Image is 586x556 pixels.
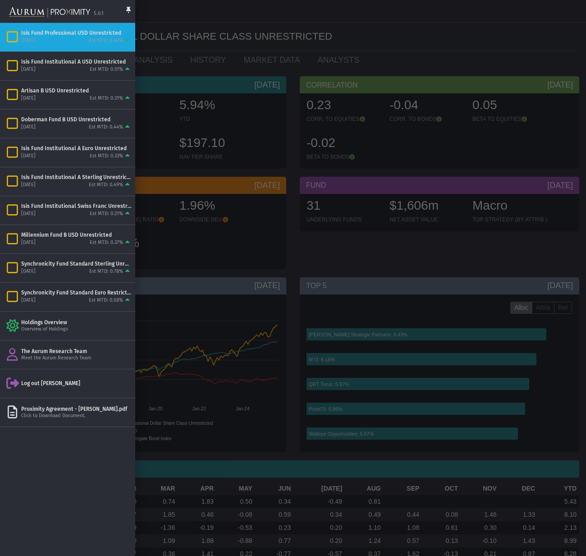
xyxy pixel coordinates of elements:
div: [DATE] [21,297,36,304]
div: [DATE] [21,37,36,44]
div: Synchronicity Fund Standard Euro Restricted [21,289,132,296]
div: Click to Download Document. [21,413,132,419]
div: Est MTD: 0.49% [89,182,123,188]
div: Est MTD: 0.58% [89,297,123,304]
div: Est MTD: 0.33% [90,153,123,160]
div: [DATE] [21,66,36,73]
div: Proximity Agreement - [PERSON_NAME].pdf [21,405,132,413]
div: Holdings Overview [21,319,132,326]
div: Synchronicity Fund Standard Sterling Unrestricted [21,260,132,267]
div: Est MTD: 0.31% [90,95,123,102]
img: Aurum-Proximity%20white.svg [9,2,90,23]
div: [DATE] [21,153,36,160]
div: Isis Fund Institutional Swiss Franc Unrestricted [21,202,132,210]
div: [DATE] [21,211,36,217]
div: Artisan B USD Unrestricted [21,87,132,94]
div: [DATE] [21,182,36,188]
div: Doberman Fund B USD Unrestricted [21,116,132,123]
div: Overview of Holdings [21,326,132,333]
div: Isis Fund Professional USD Unrestricted [21,29,132,37]
div: 5.0.1 [94,10,104,17]
div: [DATE] [21,239,36,246]
div: Meet the Aurum Research Team [21,355,132,362]
div: The Aurum Research Team [21,348,132,355]
div: Isis Fund Institutional A USD Unrestricted [21,58,132,65]
div: Log out [PERSON_NAME] [21,380,132,387]
div: [DATE] [21,95,36,102]
div: Est MTD: 0.44% [89,124,123,131]
div: Isis Fund Institutional A Sterling Unrestricted [21,174,132,181]
div: [DATE] [21,268,36,275]
div: Est MTD: 0.49% [89,37,123,44]
div: Est MTD: 0.37% [90,239,123,246]
div: Est MTD: 0.51% [90,66,123,73]
div: [DATE] [21,124,36,131]
div: Est MTD: 0.21% [90,211,123,217]
div: Est MTD: 0.78% [89,268,123,275]
div: Isis Fund Institutional A Euro Unrestricted [21,145,132,152]
div: Millennium Fund B USD Unrestricted [21,231,132,239]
